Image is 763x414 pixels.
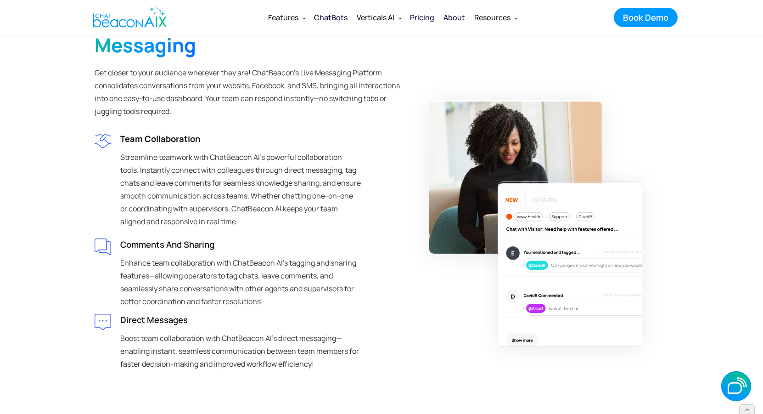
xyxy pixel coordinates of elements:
div: Resources [470,6,522,28]
a: Pricing [405,6,439,29]
img: Girl Image [429,100,602,254]
div: Direct Messages [120,312,361,327]
div: Features [268,11,298,24]
img: Dropdown [302,16,306,20]
img: Dropdown [514,16,518,20]
a: ChatBots [309,6,352,29]
div: Verticals AI [352,6,405,28]
strong: Team Collaboration [120,133,201,145]
div: Comments and Sharing [120,237,361,252]
div: Resources [474,11,511,24]
img: Dropdown [398,16,402,20]
a: Book Demo [614,8,678,27]
p: Get closer to your audience wherever they are! ChatBeacon’s Live Messaging Platform consolidates ... [95,66,410,118]
p: Streamline teamwork with ChatBeacon AI’s powerful collaboration tools. Instantly connect with col... [120,151,361,228]
div: Features [264,6,309,28]
div: Book Demo [623,11,668,23]
div: Pricing [410,11,434,24]
div: About [443,11,465,24]
a: About [439,6,470,29]
div: Verticals AI [357,11,394,24]
a: home [85,1,172,34]
p: Boost team collaboration with ChatBeacon AI’s direct messaging—enabling instant, seamless communi... [120,332,361,370]
p: Enhance team collaboration with ChatBeacon AI’s tagging and sharing features—allowing operators t... [120,256,361,308]
div: ChatBots [314,11,348,24]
